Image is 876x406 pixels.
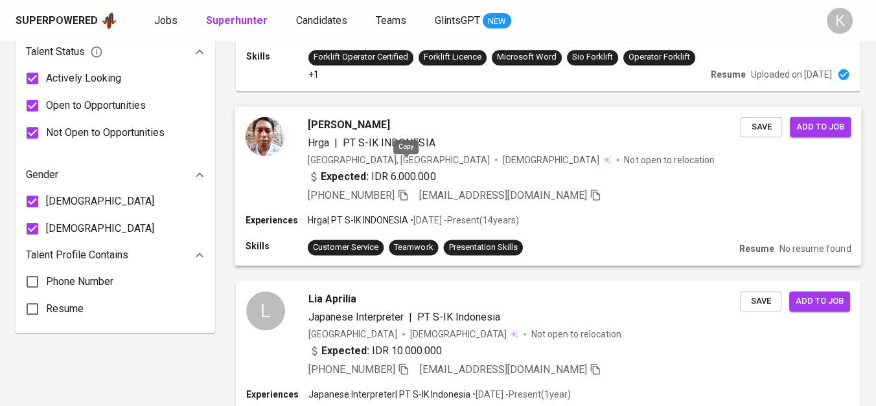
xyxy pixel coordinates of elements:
div: Talent Status [26,39,205,65]
span: NEW [483,15,511,28]
span: Not Open to Opportunities [46,125,165,141]
p: Experiences [246,388,308,401]
b: Superhunter [206,14,268,27]
p: Skills [246,240,308,253]
span: Add to job [796,119,844,134]
button: Add to job [789,291,850,311]
b: Expected: [321,169,369,185]
p: Talent Profile Contains [26,247,128,263]
p: Skills [246,50,308,63]
span: PT S-IK INDONESIA [343,137,435,149]
p: • [DATE] - Present ( 1 year ) [470,388,571,401]
a: GlintsGPT NEW [435,13,511,29]
p: Japanese Interpreter | PT S-IK Indonesia [308,388,470,401]
div: Sio Forklift [572,51,613,63]
span: PT S-IK Indonesia [417,311,500,323]
span: Hrga [308,137,329,149]
p: Gender [26,167,58,183]
p: Uploaded on [DATE] [751,68,832,81]
div: Forklift Operator Certified [314,51,408,63]
div: IDR 6.000.000 [308,169,436,185]
span: Phone Number [46,274,113,289]
p: Not open to relocation [624,153,714,166]
div: Presentation Skills [449,242,518,254]
span: Candidates [296,14,347,27]
a: Jobs [154,13,180,29]
span: Save [746,294,775,309]
div: Forklift Licence [424,51,481,63]
span: [EMAIL_ADDRESS][DOMAIN_NAME] [420,363,587,376]
span: | [409,310,412,325]
div: Talent Profile Contains [26,242,205,268]
div: L [246,291,285,330]
p: Not open to relocation [531,328,621,341]
span: | [334,135,338,151]
span: Jobs [154,14,178,27]
button: Save [741,117,782,137]
p: Experiences [246,214,308,227]
span: [EMAIL_ADDRESS][DOMAIN_NAME] [419,189,587,201]
span: GlintsGPT [435,14,480,27]
a: [PERSON_NAME]Hrga|PT S-IK INDONESIA[GEOGRAPHIC_DATA], [GEOGRAPHIC_DATA][DEMOGRAPHIC_DATA] Not ope... [236,107,860,265]
button: Save [740,291,781,311]
div: [GEOGRAPHIC_DATA], [GEOGRAPHIC_DATA] [308,153,490,166]
p: Resume [739,242,774,255]
b: Expected: [321,343,369,359]
span: Save [747,119,776,134]
div: Teamwork [394,242,433,254]
span: Add to job [796,294,844,309]
span: Japanese Interpreter [308,311,404,323]
span: [DEMOGRAPHIC_DATA] [503,153,601,166]
button: Add to job [790,117,851,137]
div: Superpowered [16,14,98,28]
div: Gender [26,162,205,188]
a: Superpoweredapp logo [16,11,118,30]
span: [DEMOGRAPHIC_DATA] [46,221,154,236]
span: Open to Opportunities [46,98,146,113]
p: • [DATE] - Present ( 14 years ) [408,214,519,227]
img: ab544e00-2130-4dc5-89e2-21d0cd224301.jpg [246,117,284,155]
div: Microsoft Word [497,51,557,63]
span: [PERSON_NAME] [308,117,390,132]
a: Superhunter [206,13,270,29]
div: [GEOGRAPHIC_DATA] [308,328,397,341]
a: Candidates [296,13,350,29]
p: +1 [308,68,319,81]
span: Resume [46,301,84,317]
span: [DEMOGRAPHIC_DATA] [46,194,154,209]
span: Teams [376,14,406,27]
span: [PHONE_NUMBER] [308,189,395,201]
span: Actively Looking [46,71,121,86]
span: Lia Aprilia [308,291,356,307]
span: Talent Status [26,44,103,60]
p: Hrga | PT S-IK INDONESIA [308,214,408,227]
div: K [827,8,853,34]
div: IDR 10.000.000 [308,343,442,359]
p: Resume [711,68,746,81]
div: Operator Forklift [628,51,690,63]
img: app logo [100,11,118,30]
p: No resume found [779,242,851,255]
a: Teams [376,13,409,29]
span: [DEMOGRAPHIC_DATA] [410,328,509,341]
div: Customer Service [313,242,378,254]
span: [PHONE_NUMBER] [308,363,395,376]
